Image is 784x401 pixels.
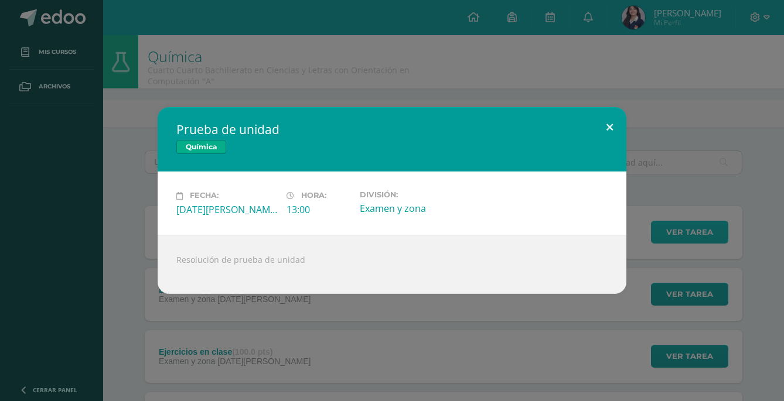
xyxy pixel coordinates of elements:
[158,235,626,294] div: Resolución de prueba de unidad
[593,107,626,147] button: Close (Esc)
[301,191,326,200] span: Hora:
[190,191,219,200] span: Fecha:
[176,140,226,154] span: Química
[360,202,461,215] div: Examen y zona
[360,190,461,199] label: División:
[176,203,277,216] div: [DATE][PERSON_NAME]
[176,121,608,138] h2: Prueba de unidad
[287,203,350,216] div: 13:00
